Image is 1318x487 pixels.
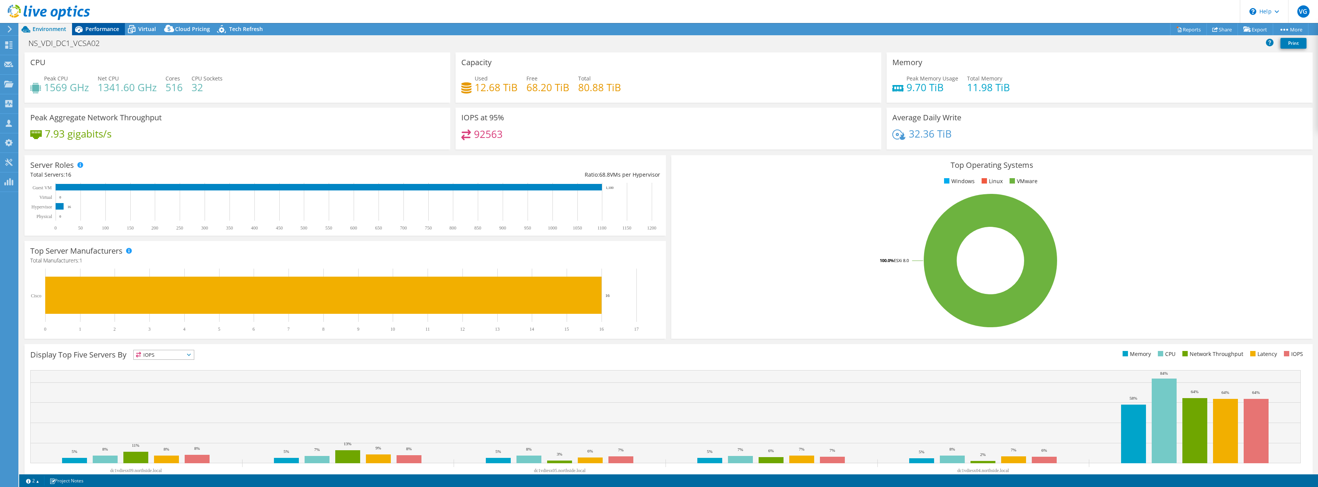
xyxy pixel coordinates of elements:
[251,225,258,231] text: 400
[829,448,835,453] text: 7%
[919,449,925,454] text: 5%
[226,225,233,231] text: 350
[44,326,46,332] text: 0
[1121,350,1151,358] li: Memory
[72,449,77,454] text: 5%
[573,225,582,231] text: 1050
[357,326,359,332] text: 9
[474,225,481,231] text: 850
[1248,350,1277,358] li: Latency
[907,75,958,82] span: Peak Memory Usage
[138,25,156,33] span: Virtual
[79,326,81,332] text: 1
[768,448,774,453] text: 6%
[102,225,109,231] text: 100
[461,58,492,67] h3: Capacity
[59,215,61,218] text: 0
[647,225,656,231] text: 1200
[102,447,108,451] text: 8%
[31,204,52,210] text: Hypervisor
[1249,8,1256,15] svg: \n
[599,326,604,332] text: 16
[605,293,610,298] text: 16
[548,225,557,231] text: 1000
[564,326,569,332] text: 15
[957,468,1009,473] text: dc1vdiesx04.northside.local
[980,452,986,457] text: 2%
[894,257,909,263] tspan: ESXi 8.0
[578,75,591,82] span: Total
[707,449,713,454] text: 5%
[218,326,220,332] text: 5
[44,75,68,82] span: Peak CPU
[110,468,162,473] text: dc1vdiesx09.northside.local
[499,225,506,231] text: 900
[461,113,504,122] h3: IOPS at 95%
[39,195,52,200] text: Virtual
[909,130,952,138] h4: 32.36 TiB
[322,326,325,332] text: 8
[622,225,631,231] text: 1150
[1273,23,1308,35] a: More
[880,257,894,263] tspan: 100.0%
[132,443,139,448] text: 11%
[907,83,958,92] h4: 9.70 TiB
[524,225,531,231] text: 950
[942,177,975,185] li: Windows
[33,185,52,190] text: Guest VM
[1156,350,1175,358] li: CPU
[166,83,183,92] h4: 516
[350,225,357,231] text: 600
[30,161,74,169] h3: Server Roles
[1011,448,1016,452] text: 7%
[474,130,503,138] h4: 92563
[85,25,119,33] span: Performance
[534,468,586,473] text: dc1vdiesx05.northside.local
[134,350,194,359] span: IOPS
[475,75,488,82] span: Used
[1297,5,1310,18] span: VG
[201,225,208,231] text: 300
[400,225,407,231] text: 700
[36,214,52,219] text: Physical
[30,113,162,122] h3: Peak Aggregate Network Throughput
[634,326,639,332] text: 17
[314,447,320,452] text: 7%
[1282,350,1303,358] li: IOPS
[526,75,538,82] span: Free
[300,225,307,231] text: 500
[475,83,518,92] h4: 12.68 TiB
[252,326,255,332] text: 6
[194,446,200,451] text: 8%
[98,75,119,82] span: Net CPU
[390,326,395,332] text: 10
[164,447,169,451] text: 8%
[65,171,71,178] span: 16
[287,326,290,332] text: 7
[1252,390,1260,395] text: 64%
[54,225,57,231] text: 0
[1280,38,1307,49] a: Print
[949,447,955,451] text: 8%
[229,25,263,33] span: Tech Refresh
[44,83,89,92] h4: 1569 GHz
[578,83,621,92] h4: 80.88 TiB
[1207,23,1238,35] a: Share
[597,225,607,231] text: 1100
[1160,371,1168,375] text: 84%
[1041,448,1047,453] text: 6%
[1180,350,1243,358] li: Network Throughput
[1170,23,1207,35] a: Reports
[606,186,614,190] text: 1,100
[799,447,805,451] text: 7%
[1129,396,1137,400] text: 58%
[599,171,610,178] span: 68.8
[587,449,593,453] text: 6%
[967,83,1010,92] h4: 11.98 TiB
[1191,389,1198,394] text: 64%
[127,225,134,231] text: 150
[284,449,289,454] text: 5%
[1008,177,1038,185] li: VMware
[78,225,83,231] text: 50
[30,171,345,179] div: Total Servers:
